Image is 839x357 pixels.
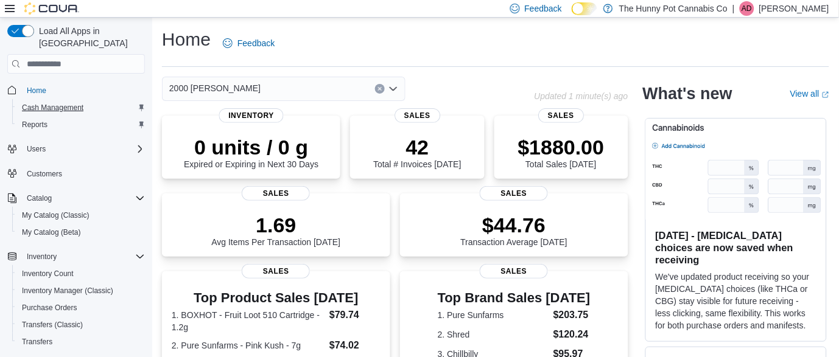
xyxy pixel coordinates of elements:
[22,249,145,264] span: Inventory
[162,27,211,52] h1: Home
[22,103,83,113] span: Cash Management
[525,2,562,15] span: Feedback
[388,84,398,94] button: Open list of options
[22,320,83,330] span: Transfers (Classic)
[438,309,549,321] dt: 1. Pure Sunfarms
[17,317,145,332] span: Transfers (Classic)
[553,308,591,322] dd: $203.75
[375,84,385,94] button: Clear input
[12,316,150,333] button: Transfers (Classic)
[12,224,150,241] button: My Catalog (Beta)
[17,300,145,315] span: Purchase Orders
[17,225,145,240] span: My Catalog (Beta)
[373,135,461,169] div: Total # Invoices [DATE]
[790,89,829,99] a: View allExternal link
[438,328,549,341] dt: 2. Shred
[438,291,591,305] h3: Top Brand Sales [DATE]
[184,135,318,169] div: Expired or Expiring in Next 30 Days
[22,337,52,347] span: Transfers
[17,300,82,315] a: Purchase Orders
[172,339,325,352] dt: 2. Pure Sunfarms - Pink Kush - 7g
[17,317,88,332] a: Transfers (Classic)
[619,1,728,16] p: The Hunny Pot Cannabis Co
[732,1,735,16] p: |
[219,108,284,123] span: Inventory
[2,140,150,158] button: Users
[740,1,754,16] div: Alexyss Dodd
[572,2,597,15] input: Dark Mode
[34,25,145,49] span: Load All Apps in [GEOGRAPHIC_DATA]
[22,303,77,313] span: Purchase Orders
[2,190,150,207] button: Catalog
[759,1,829,16] p: [PERSON_NAME]
[17,208,94,223] a: My Catalog (Classic)
[27,144,46,154] span: Users
[17,283,145,298] span: Inventory Manager (Classic)
[17,334,57,349] a: Transfers
[329,338,381,353] dd: $74.02
[553,327,591,342] dd: $120.24
[17,100,145,115] span: Cash Management
[329,308,381,322] dd: $79.74
[460,213,567,237] p: $44.76
[656,229,816,266] h3: [DATE] - [MEDICAL_DATA] choices are now saved when receiving
[172,309,325,333] dt: 1. BOXHOT - Fruit Loot 510 Cartridge - 1.2g
[27,193,52,203] span: Catalog
[22,210,90,220] span: My Catalog (Classic)
[22,83,51,98] a: Home
[22,269,74,279] span: Inventory Count
[22,227,81,237] span: My Catalog (Beta)
[242,264,310,279] span: Sales
[2,81,150,99] button: Home
[27,169,62,179] span: Customers
[2,165,150,182] button: Customers
[22,191,57,206] button: Catalog
[172,291,381,305] h3: Top Product Sales [DATE]
[12,207,150,224] button: My Catalog (Classic)
[460,213,567,247] div: Transaction Average [DATE]
[518,135,605,159] p: $1880.00
[17,283,118,298] a: Inventory Manager (Classic)
[12,299,150,316] button: Purchase Orders
[535,91,628,101] p: Updated 1 minute(s) ago
[22,120,47,130] span: Reports
[22,166,145,181] span: Customers
[22,286,113,296] span: Inventory Manager (Classic)
[742,1,753,16] span: AD
[373,135,461,159] p: 42
[656,271,816,331] p: We've updated product receiving so your [MEDICAL_DATA] choices (like THCa or CBG) stay visible fo...
[169,81,261,95] span: 2000 [PERSON_NAME]
[24,2,79,15] img: Cova
[242,186,310,201] span: Sales
[22,142,145,156] span: Users
[12,99,150,116] button: Cash Management
[822,91,829,99] svg: External link
[22,82,145,97] span: Home
[27,86,46,95] span: Home
[12,333,150,350] button: Transfers
[480,186,548,201] span: Sales
[2,248,150,265] button: Inventory
[17,117,145,132] span: Reports
[211,213,340,237] p: 1.69
[22,142,51,156] button: Users
[22,191,145,206] span: Catalog
[538,108,584,123] span: Sales
[27,252,57,262] span: Inventory
[12,282,150,299] button: Inventory Manager (Classic)
[480,264,548,279] span: Sales
[218,31,279,55] a: Feedback
[17,334,145,349] span: Transfers
[17,266,79,281] a: Inventory Count
[395,108,440,123] span: Sales
[184,135,318,159] p: 0 units / 0 g
[518,135,605,169] div: Total Sales [DATE]
[17,225,86,240] a: My Catalog (Beta)
[12,265,150,282] button: Inventory Count
[211,213,340,247] div: Avg Items Per Transaction [DATE]
[17,100,88,115] a: Cash Management
[17,117,52,132] a: Reports
[643,84,732,103] h2: What's new
[22,249,61,264] button: Inventory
